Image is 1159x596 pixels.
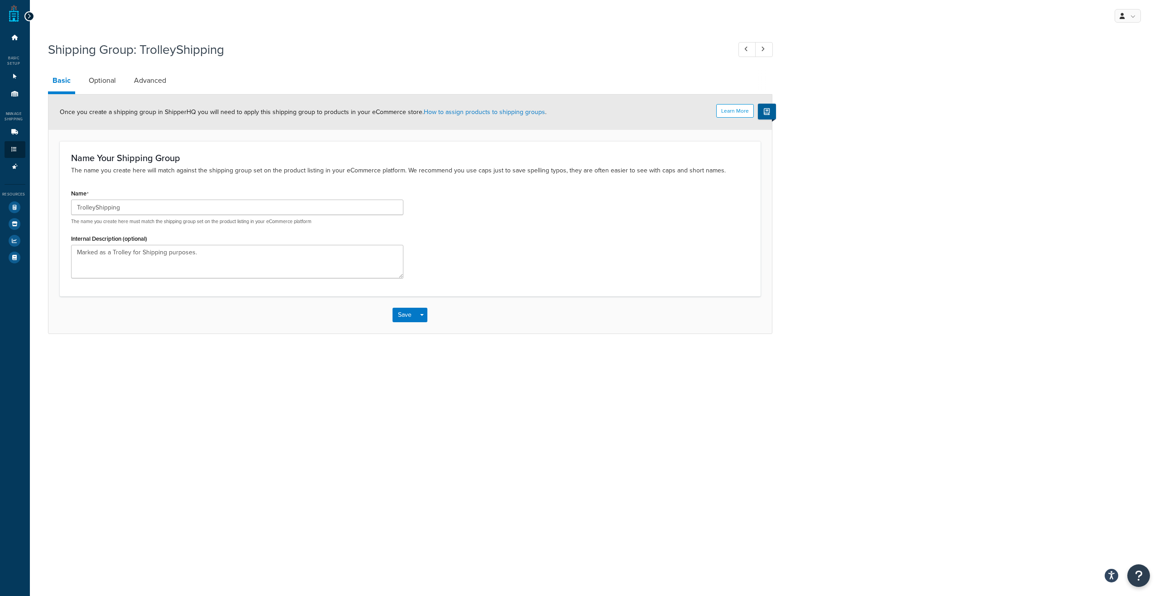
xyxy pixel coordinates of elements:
label: Name [71,190,89,197]
a: Previous Record [738,42,756,57]
span: Once you create a shipping group in ShipperHQ you will need to apply this shipping group to produ... [60,107,546,117]
a: Advanced [129,70,171,91]
li: Advanced Features [5,158,25,175]
h3: Name Your Shipping Group [71,153,749,163]
button: Show Help Docs [758,104,776,119]
textarea: Marked as a Trolley for Shipping purposes. [71,245,403,278]
li: Dashboard [5,29,25,46]
li: Help Docs [5,249,25,266]
button: Open Resource Center [1127,564,1150,587]
label: Internal Description (optional) [71,235,147,242]
button: Save [393,308,417,322]
p: The name you create here must match the shipping group set on the product listing in your eCommer... [71,218,403,225]
li: Origins [5,86,25,102]
p: The name you create here will match against the shipping group set on the product listing in your... [71,166,749,176]
li: Websites [5,68,25,85]
li: Carriers [5,124,25,141]
li: Shipping Rules [5,141,25,158]
a: Next Record [755,42,773,57]
li: Marketplace [5,216,25,232]
a: Optional [84,70,120,91]
h1: Shipping Group: TrolleyShipping [48,41,722,58]
button: Learn More [716,104,754,118]
a: How to assign products to shipping groups [424,107,545,117]
a: Basic [48,70,75,94]
li: Analytics [5,233,25,249]
li: Test Your Rates [5,199,25,215]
